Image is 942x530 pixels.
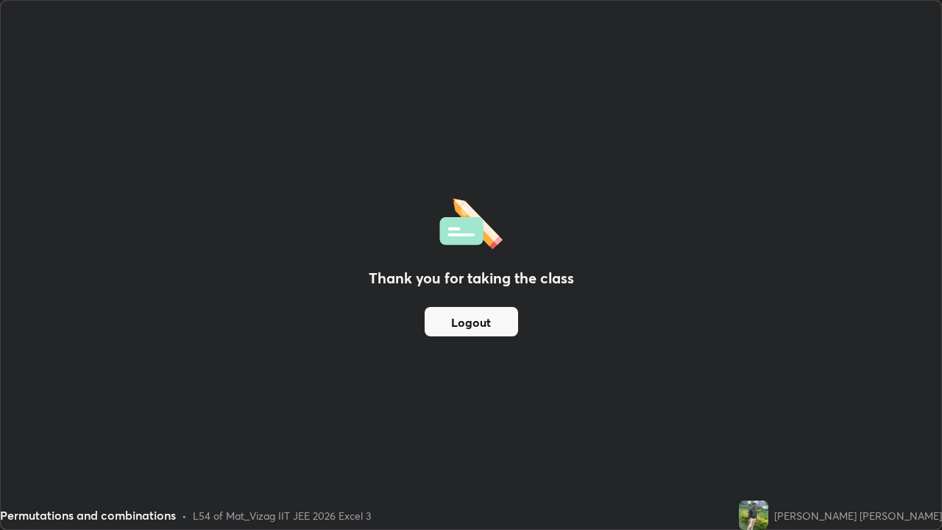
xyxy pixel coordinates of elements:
button: Logout [425,307,518,336]
h2: Thank you for taking the class [369,267,574,289]
div: [PERSON_NAME] [PERSON_NAME] [774,508,942,523]
img: offlineFeedback.1438e8b3.svg [439,194,503,250]
div: L54 of Mat_Vizag IIT JEE 2026 Excel 3 [193,508,371,523]
div: • [182,508,187,523]
img: afe1edb7582d41a191fcd2e1bcbdba24.51076816_3 [739,501,768,530]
